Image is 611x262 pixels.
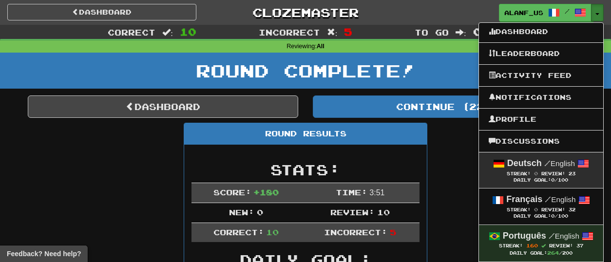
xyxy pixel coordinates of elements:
span: New: [229,207,254,217]
span: Score: [213,187,251,197]
a: alanf_us / [499,4,592,21]
span: Review: [541,171,565,176]
span: 5 [390,227,396,237]
div: Daily Goal: /100 [489,213,593,220]
span: 160 [526,243,538,248]
span: 37 [576,243,583,248]
span: Incorrect [259,27,320,37]
div: Round Results [184,123,427,145]
span: Correct: [213,227,264,237]
a: Français /English Streak: 0 Review: 32 Daily Goal:0/100 [479,188,603,224]
span: Streak: [507,171,531,176]
a: Profile [479,113,603,126]
span: 0 [534,170,538,176]
span: Time: [336,187,367,197]
span: Review: [549,243,573,248]
span: Correct [108,27,155,37]
a: Português /English Streak: 160 Review: 37 Daily Goal:264/200 [479,225,603,262]
span: 264 [547,250,559,256]
a: Deutsch /English Streak: 0 Review: 23 Daily Goal:0/100 [479,152,603,188]
span: Streak includes today. [541,243,546,248]
a: Discussions [479,135,603,148]
span: 0 [534,206,538,212]
span: 10 [180,26,196,37]
button: Continue (22) [313,95,583,118]
span: 5 [344,26,352,37]
span: : [456,28,466,37]
span: / [565,8,570,15]
strong: All [317,43,325,50]
a: Dashboard [28,95,298,118]
span: / [545,195,551,204]
span: 3 : 51 [369,188,384,197]
div: Daily Goal: /100 [489,177,593,184]
span: 0 [551,177,554,183]
h1: Round Complete! [3,61,608,80]
small: English [544,159,575,168]
span: + 180 [253,187,279,197]
span: Streak: [507,207,531,212]
a: Activity Feed [479,69,603,82]
strong: Français [506,194,542,204]
span: Review: [330,207,375,217]
span: Open feedback widget [7,249,81,259]
span: : [162,28,173,37]
h2: Stats: [191,162,420,178]
span: 23 [569,171,575,176]
strong: Português [503,231,546,241]
small: English [549,232,579,240]
span: : [327,28,338,37]
span: 0 [473,26,481,37]
div: Daily Goal: /200 [489,249,593,257]
span: Incorrect: [324,227,387,237]
a: Dashboard [479,25,603,38]
span: Streak: [499,243,523,248]
span: 10 [266,227,279,237]
span: 32 [569,207,575,212]
a: Dashboard [7,4,196,20]
span: / [549,231,555,240]
span: / [544,159,551,168]
strong: Deutsch [507,158,542,168]
a: Leaderboard [479,47,603,60]
span: 0 [257,207,263,217]
span: 0 [551,213,554,219]
small: English [545,195,575,204]
span: 10 [377,207,390,217]
span: Review: [541,207,565,212]
span: To go [415,27,449,37]
a: Notifications [479,91,603,104]
span: alanf_us [504,8,543,17]
a: Clozemaster [211,4,400,21]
